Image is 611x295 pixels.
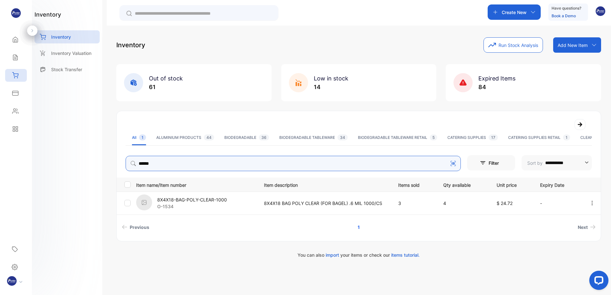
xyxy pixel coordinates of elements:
div: CATERING SUPPLIES [447,135,498,140]
span: 44 [204,134,214,140]
img: profile [7,276,17,286]
p: 4 [443,200,483,207]
div: BIODEGRADABLE [224,135,269,140]
p: Expiry Date [540,180,576,188]
div: BIODEGRADABLE TABLEWARE [279,135,348,140]
p: Have questions? [552,5,581,11]
p: Add New Item [558,42,588,49]
span: Expired Items [478,75,515,82]
span: 1 [563,134,570,140]
button: avatar [596,4,605,20]
p: Qty available [443,180,483,188]
span: 1 [139,134,146,140]
button: Sort by [522,155,592,170]
p: Inventory [51,34,71,40]
span: Previous [130,224,149,231]
p: Item name/Item number [136,180,256,188]
span: Out of stock [149,75,183,82]
a: Previous page [119,221,152,233]
button: Run Stock Analysis [483,37,543,53]
img: logo [11,8,21,18]
h1: inventory [35,10,61,19]
p: 14 [314,83,348,91]
a: Stock Transfer [35,63,100,76]
p: 84 [478,83,515,91]
a: Inventory [35,30,100,43]
a: Page 1 is your current page [350,221,367,233]
p: Stock Transfer [51,66,82,73]
iframe: LiveChat chat widget [584,268,611,295]
p: 3 [398,200,430,207]
p: Sort by [527,160,543,166]
span: 17 [489,134,498,140]
span: 36 [259,134,269,140]
span: import [326,252,339,258]
span: items tutorial. [391,252,420,258]
p: Create New [502,9,527,16]
button: Create New [488,4,541,20]
p: Unit price [497,180,527,188]
p: Inventory Valuation [51,50,91,57]
a: Inventory Valuation [35,47,100,60]
p: O-1534 [157,203,227,210]
span: $ 24.72 [497,200,513,206]
img: avatar [596,6,605,16]
p: - [540,200,576,207]
p: 8X4X18 BAG POLY CLEAR (FOR BAGEL) .6 MIL 1000/CS [264,200,385,207]
ul: Pagination [117,221,601,233]
img: item [136,194,152,210]
p: Inventory [116,40,145,50]
p: Item description [264,180,385,188]
p: 8X4X18-BAG-POLY-CLEAR-1000 [157,196,227,203]
div: BIODEGRADABLE TABLEWARE RETAIL [358,135,437,140]
p: You can also your items or check our [116,252,601,258]
div: ALUMINIUM PRODUCTS [156,135,214,140]
div: All [132,135,146,140]
span: Low in stock [314,75,348,82]
div: CATERING SUPPLIES RETAIL [508,135,570,140]
p: 61 [149,83,183,91]
span: 34 [337,134,348,140]
a: Next page [575,221,598,233]
span: 5 [430,134,437,140]
p: Items sold [398,180,430,188]
span: Next [578,224,588,231]
a: Book a Demo [552,13,576,18]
